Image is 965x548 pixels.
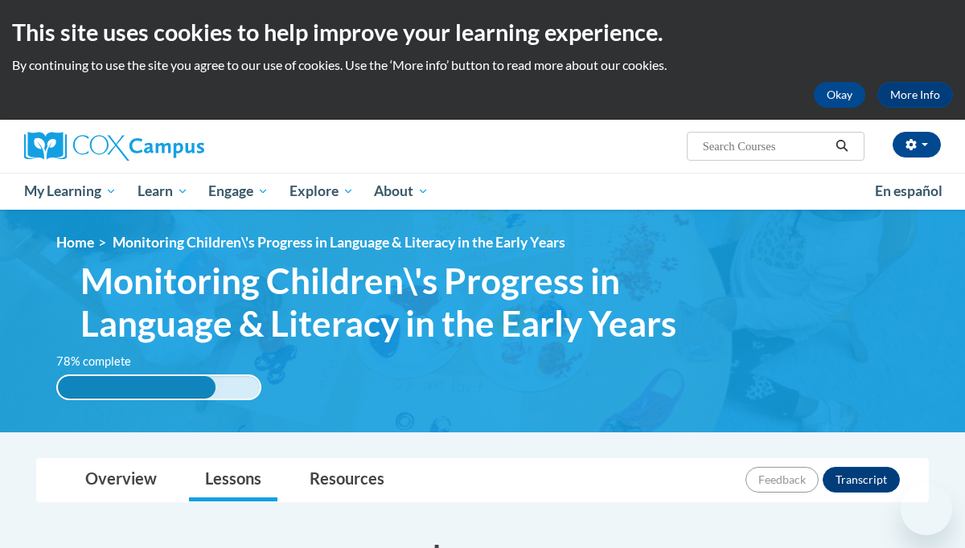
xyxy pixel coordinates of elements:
a: Home [56,234,94,251]
span: Learn [138,182,188,201]
iframe: Button to launch messaging window [901,484,952,535]
div: 78% complete [58,376,216,399]
span: Monitoring Children\'s Progress in Language & Literacy in the Early Years [113,234,565,251]
span: Explore [289,182,354,201]
h2: This site uses cookies to help improve your learning experience. [12,16,953,48]
span: Monitoring Children\'s Progress in Language & Literacy in the Early Years [80,260,744,345]
input: Search Courses [701,137,830,156]
a: About [364,173,440,210]
label: 78% complete [56,353,149,370]
p: By continuing to use the site you agree to our use of cookies. Use the ‘More info’ button to read... [12,56,953,74]
button: Feedback [745,467,819,493]
button: Search [830,137,854,156]
a: Overview [69,459,173,501]
span: Engage [208,182,269,201]
img: Cox Campus [24,132,204,161]
div: Main menu [12,173,953,210]
button: Account Settings [893,132,941,157]
span: My Learning [24,182,117,201]
a: Explore [279,173,364,210]
a: En español [864,174,953,208]
a: Resources [294,459,400,501]
button: Transcript [823,467,900,493]
a: Engage [198,173,279,210]
a: My Learning [14,173,127,210]
span: En español [875,182,942,199]
a: Learn [127,173,199,210]
a: Lessons [189,459,277,501]
span: About [374,182,429,201]
a: More Info [877,82,953,108]
a: Cox Campus [24,132,314,161]
button: Okay [814,82,865,108]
